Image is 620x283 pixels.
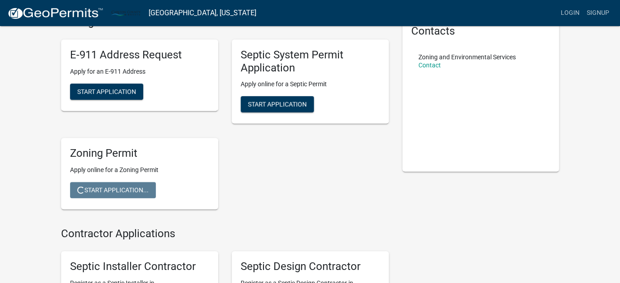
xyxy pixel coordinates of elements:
span: Start Application [77,88,136,95]
p: Zoning and Environmental Services [418,54,516,60]
h5: Contacts [411,25,550,38]
a: [GEOGRAPHIC_DATA], [US_STATE] [148,5,256,21]
span: Start Application [248,101,307,108]
h5: Septic Installer Contractor [70,260,209,273]
button: Start Application [241,96,314,112]
h4: Contractor Applications [61,227,389,240]
button: Start Application [70,84,143,100]
button: Start Application... [70,182,156,198]
p: Apply online for a Zoning Permit [70,165,209,175]
h5: Septic System Permit Application [241,49,380,75]
h5: E-911 Address Request [70,49,209,62]
a: Signup [583,4,613,22]
img: Carlton County, Minnesota [110,7,141,19]
a: Contact [418,62,441,69]
p: Apply for an E-911 Address [70,67,209,76]
h5: Septic Design Contractor [241,260,380,273]
p: Apply online for a Septic Permit [241,80,380,89]
span: Start Application... [77,186,149,194]
h5: Zoning Permit [70,147,209,160]
a: Login [557,4,583,22]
